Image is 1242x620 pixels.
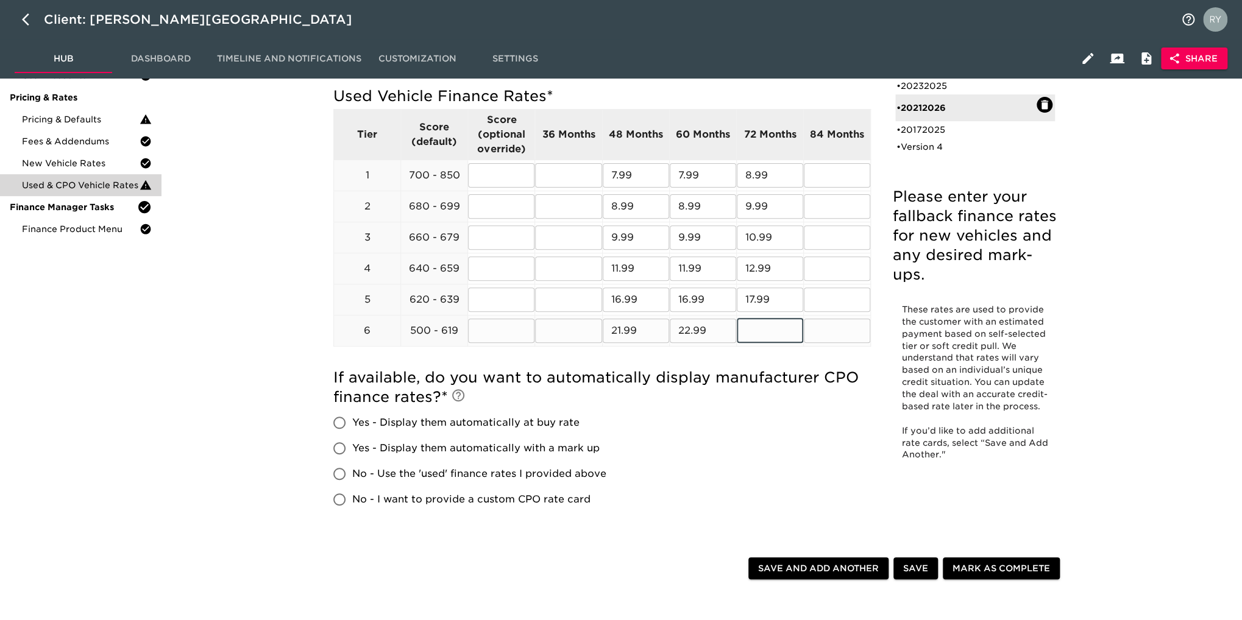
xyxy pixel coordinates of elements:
p: 680 - 699 [401,199,467,214]
span: Yes - Display them automatically at buy rate [352,415,580,430]
span: Customization [376,51,459,66]
button: Share [1161,48,1227,70]
p: 500 - 619 [401,323,467,338]
span: Timeline and Notifications [217,51,361,66]
div: • Version 4 [896,141,1037,153]
h5: If available, do you want to automatically display manufacturer CPO finance rates? [333,368,871,407]
span: Hub [22,51,105,66]
button: Internal Notes and Comments [1132,44,1161,73]
p: 84 Months [804,127,870,142]
div: •20232025 [895,77,1055,94]
p: 3 [334,230,400,245]
span: If you’d like to add additional rate cards, select “Save and Add Another." [902,426,1051,460]
span: No - Use the 'used' finance rates I provided above [352,467,606,481]
div: • 20172025 [896,124,1037,136]
div: •Version 4 [895,138,1055,155]
span: Settings [474,51,556,66]
button: notifications [1174,5,1203,34]
p: 5 [334,292,400,307]
h5: Used Vehicle Finance Rates [333,86,871,106]
span: These rates are used to provide the customer with an estimated payment based on self-selected tie... [902,305,1048,411]
p: 1 [334,168,400,183]
span: Mark as Complete [953,561,1050,576]
h5: Please enter your fallback finance rates for new vehicles and any desired mark-ups. [893,187,1057,284]
button: Mark as Complete [943,557,1060,580]
p: 4 [334,261,400,276]
div: • 20232025 [896,80,1037,92]
span: Fees & Addendums [22,135,140,147]
button: Save and Add Another [748,557,889,580]
p: Score (default) [401,120,467,149]
span: Pricing & Defaults [22,113,140,125]
p: 48 Months [603,127,669,142]
div: •20212026 [895,94,1055,121]
p: Tier [334,127,400,142]
div: •20172025 [895,121,1055,138]
p: Score (optional override) [468,113,534,157]
p: 60 Months [670,127,736,142]
span: Finance Manager Tasks [10,201,137,213]
span: Dashboard [119,51,202,66]
p: 6 [334,323,400,338]
p: 700 - 850 [401,168,467,183]
p: 72 Months [737,127,803,142]
img: Profile [1203,7,1227,32]
span: Save [903,561,928,576]
span: Finance Product Menu [22,223,140,235]
span: Share [1171,51,1218,66]
span: Save and Add Another [758,561,879,576]
p: 640 - 659 [401,261,467,276]
div: • 20212026 [896,102,1037,114]
p: 620 - 639 [401,292,467,307]
span: New Vehicle Rates [22,157,140,169]
p: 36 Months [535,127,601,142]
p: 660 - 679 [401,230,467,245]
span: Yes - Display them automatically with a mark up [352,441,600,456]
span: Used & CPO Vehicle Rates [22,179,140,191]
p: 2 [334,199,400,214]
span: No - I want to provide a custom CPO rate card [352,492,591,507]
span: Pricing & Rates [10,91,152,104]
div: Client: [PERSON_NAME][GEOGRAPHIC_DATA] [44,10,369,29]
button: Save [893,557,938,580]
